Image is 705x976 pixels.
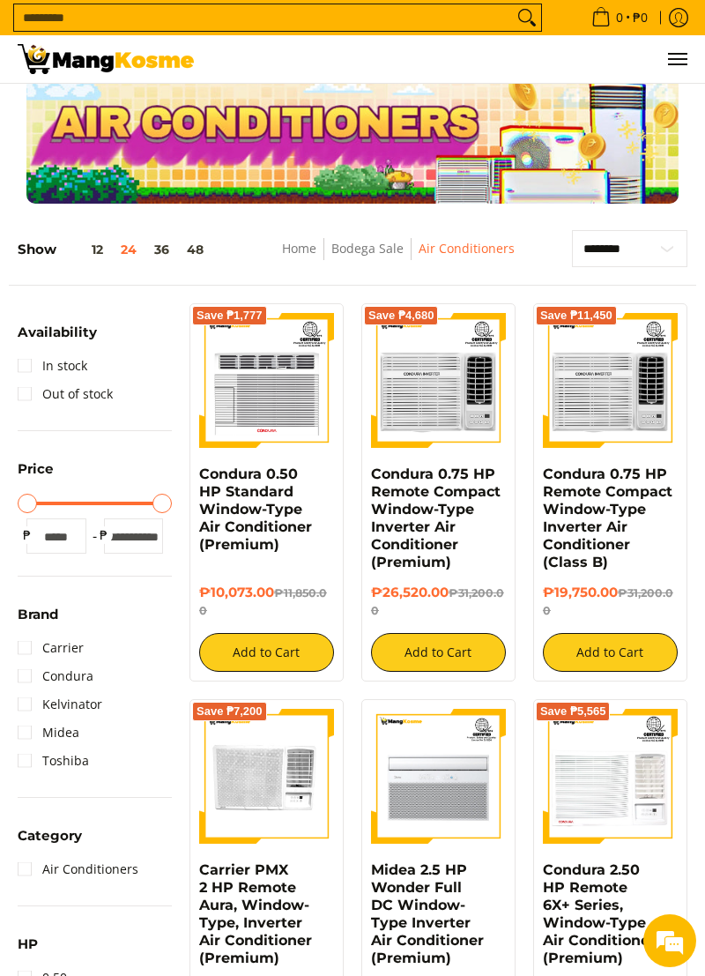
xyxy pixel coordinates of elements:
h6: ₱26,520.00 [371,585,506,620]
a: Midea 2.5 HP Wonder Full DC Window-Type Inverter Air Conditioner (Premium) [371,861,484,966]
del: ₱31,200.00 [543,586,673,617]
span: Save ₱4,680 [368,310,434,321]
summary: Open [18,937,38,964]
h6: ₱19,750.00 [543,585,678,620]
del: ₱11,850.00 [199,586,327,617]
h6: ₱10,073.00 [199,585,334,620]
button: Search [513,4,541,31]
img: Condura 0.75 HP Remote Compact Window-Type Inverter Air Conditioner (Premium) [371,313,506,448]
summary: Open [18,607,58,634]
a: Condura [18,662,93,690]
a: Condura 0.75 HP Remote Compact Window-Type Inverter Air Conditioner (Class B) [543,466,672,570]
span: Brand [18,607,58,621]
span: ₱ [95,526,113,544]
a: Carrier [18,634,84,662]
a: Toshiba [18,747,89,775]
span: Save ₱7,200 [197,706,263,717]
span: ₱ [18,526,35,544]
button: 24 [112,242,145,257]
span: Price [18,462,54,475]
img: Condura 0.75 HP Remote Compact Window-Type Inverter Air Conditioner (Class B) [543,313,678,448]
a: Condura 0.75 HP Remote Compact Window-Type Inverter Air Conditioner (Premium) [371,466,501,570]
button: Add to Cart [199,633,334,672]
button: Add to Cart [371,633,506,672]
span: Save ₱11,450 [540,310,612,321]
a: Air Conditioners [18,855,138,883]
img: https://mangkosme.com/products/midea-wonder-2-5hp-window-type-inverter-aircon-premium [371,709,506,844]
a: Condura 0.50 HP Standard Window-Type Air Conditioner (Premium) [199,466,312,553]
a: Air Conditioners [419,240,515,257]
a: Midea [18,719,79,747]
del: ₱31,200.00 [371,586,504,617]
img: Condura 2.50 HP Remote 6X+ Series, Window-Type Air Conditioner (Premium) [543,709,678,844]
img: Carrier PMX 2 HP Remote Aura, Window-Type, Inverter Air Conditioner (Premium) [199,709,334,844]
a: In stock [18,352,87,380]
nav: Breadcrumbs [243,238,553,278]
h5: Show [18,242,212,258]
summary: Open [18,829,82,855]
img: condura-wrac-6s-premium-mang-kosme [199,313,334,448]
button: Add to Cart [543,633,678,672]
a: Carrier PMX 2 HP Remote Aura, Window-Type, Inverter Air Conditioner (Premium) [199,861,312,966]
a: Kelvinator [18,690,102,719]
a: Condura 2.50 HP Remote 6X+ Series, Window-Type Air Conditioner (Premium) [543,861,656,966]
summary: Open [18,462,54,488]
span: • [586,8,653,27]
span: Save ₱5,565 [540,706,606,717]
span: Save ₱1,777 [197,310,263,321]
a: Out of stock [18,380,113,408]
span: ₱0 [630,11,650,24]
button: 12 [56,242,112,257]
span: Availability [18,325,97,339]
a: Home [282,240,316,257]
span: 0 [613,11,626,24]
a: Bodega Sale [331,240,404,257]
button: 36 [145,242,178,257]
img: Bodega Sale Aircon l Mang Kosme: Home Appliances Warehouse Sale | Page 2 [18,44,194,74]
span: Category [18,829,82,842]
button: 48 [178,242,212,257]
ul: Customer Navigation [211,35,687,83]
span: HP [18,937,38,950]
button: Menu [666,35,687,83]
nav: Main Menu [211,35,687,83]
summary: Open [18,325,97,352]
